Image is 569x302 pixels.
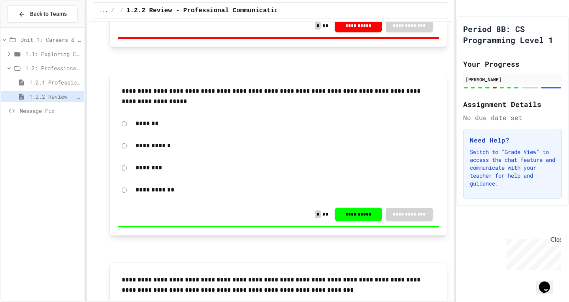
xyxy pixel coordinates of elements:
[503,236,561,270] iframe: chat widget
[29,92,81,101] span: 1.2.2 Review - Professional Communication
[465,76,560,83] div: [PERSON_NAME]
[3,3,55,50] div: Chat with us now!Close
[463,113,562,122] div: No due date set
[20,107,81,115] span: Message Fix
[25,64,81,72] span: 1.2: Professional Communication
[463,99,562,110] h2: Assignment Details
[29,78,81,86] span: 1.2.1 Professional Communication
[463,58,562,69] h2: Your Progress
[470,135,555,145] h3: Need Help?
[470,148,555,188] p: Switch to "Grade View" to access the chat feature and communicate with your teacher for help and ...
[100,8,108,14] span: ...
[121,8,123,14] span: /
[536,270,561,294] iframe: chat widget
[25,50,81,58] span: 1.1: Exploring CS Careers
[30,10,67,18] span: Back to Teams
[126,6,282,15] span: 1.2.2 Review - Professional Communication
[111,8,114,14] span: /
[21,36,81,44] span: Unit 1: Careers & Professionalism
[463,23,562,45] h1: Period 8B: CS Programming Level 1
